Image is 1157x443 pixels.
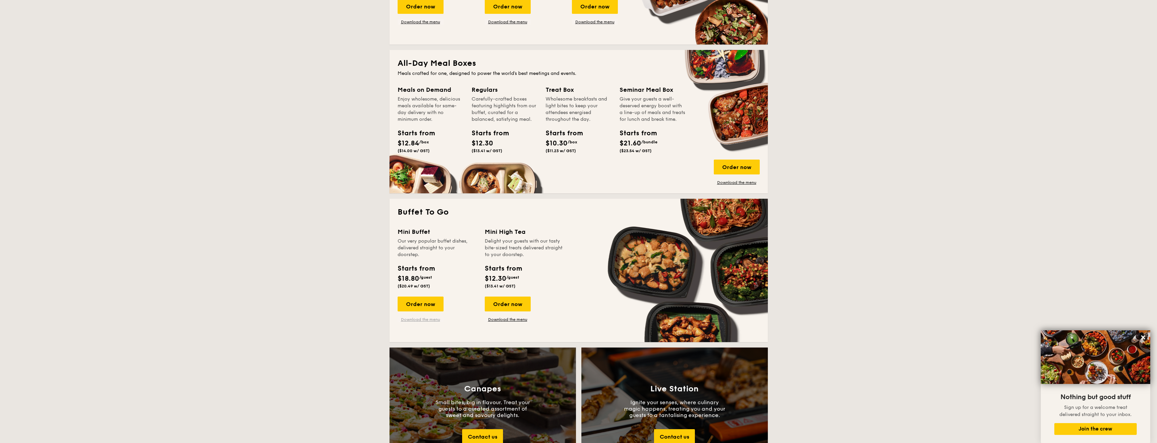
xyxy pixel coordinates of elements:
[1060,393,1131,401] span: Nothing but good stuff
[485,238,564,258] div: Delight your guests with our tasty bite-sized treats delivered straight to your doorstep.
[641,140,657,144] span: /bundle
[546,128,576,138] div: Starts from
[485,275,506,283] span: $12.30
[398,297,444,311] div: Order now
[546,85,611,94] div: Treat Box
[472,85,537,94] div: Regulars
[398,148,430,153] span: ($14.00 w/ GST)
[546,96,611,123] div: Wholesome breakfasts and light bites to keep your attendees energised throughout the day.
[485,227,564,237] div: Mini High Tea
[432,399,533,418] p: Small bites, big in flavour. Treat your guests to a curated assortment of sweet and savoury delig...
[398,19,444,25] a: Download the menu
[506,275,519,280] span: /guest
[398,96,463,123] div: Enjoy wholesome, delicious meals available for same-day delivery with no minimum order.
[398,85,463,94] div: Meals on Demand
[650,384,699,394] h3: Live Station
[714,160,760,174] div: Order now
[620,96,685,123] div: Give your guests a well-deserved energy boost with a line-up of meals and treats for lunch and br...
[485,19,531,25] a: Download the menu
[620,128,650,138] div: Starts from
[398,227,477,237] div: Mini Buffet
[398,238,477,258] div: Our very popular buffet dishes, delivered straight to your doorstep.
[472,139,493,147] span: $12.30
[419,140,429,144] span: /box
[398,139,419,147] span: $12.84
[1041,330,1150,384] img: DSC07876-Edit02-Large.jpeg
[398,264,434,274] div: Starts from
[398,70,760,77] div: Meals crafted for one, designed to power the world's best meetings and events.
[546,139,568,147] span: $10.30
[419,275,432,280] span: /guest
[398,284,430,288] span: ($20.49 w/ GST)
[472,148,502,153] span: ($13.41 w/ GST)
[568,140,577,144] span: /box
[572,19,618,25] a: Download the menu
[398,128,428,138] div: Starts from
[485,297,531,311] div: Order now
[485,317,531,322] a: Download the menu
[398,58,760,69] h2: All-Day Meal Boxes
[398,317,444,322] a: Download the menu
[464,384,501,394] h3: Canapes
[398,207,760,218] h2: Buffet To Go
[620,148,652,153] span: ($23.54 w/ GST)
[485,264,522,274] div: Starts from
[1059,405,1132,417] span: Sign up for a welcome treat delivered straight to your inbox.
[620,139,641,147] span: $21.60
[1054,423,1137,435] button: Join the crew
[472,96,537,123] div: Carefully-crafted boxes featuring highlights from our buffet, curated for a balanced, satisfying ...
[1138,332,1149,343] button: Close
[624,399,725,418] p: Ignite your senses, where culinary magic happens, treating you and your guests to a tantalising e...
[472,128,502,138] div: Starts from
[485,284,515,288] span: ($13.41 w/ GST)
[620,85,685,94] div: Seminar Meal Box
[714,180,760,185] a: Download the menu
[398,275,419,283] span: $18.80
[546,148,576,153] span: ($11.23 w/ GST)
